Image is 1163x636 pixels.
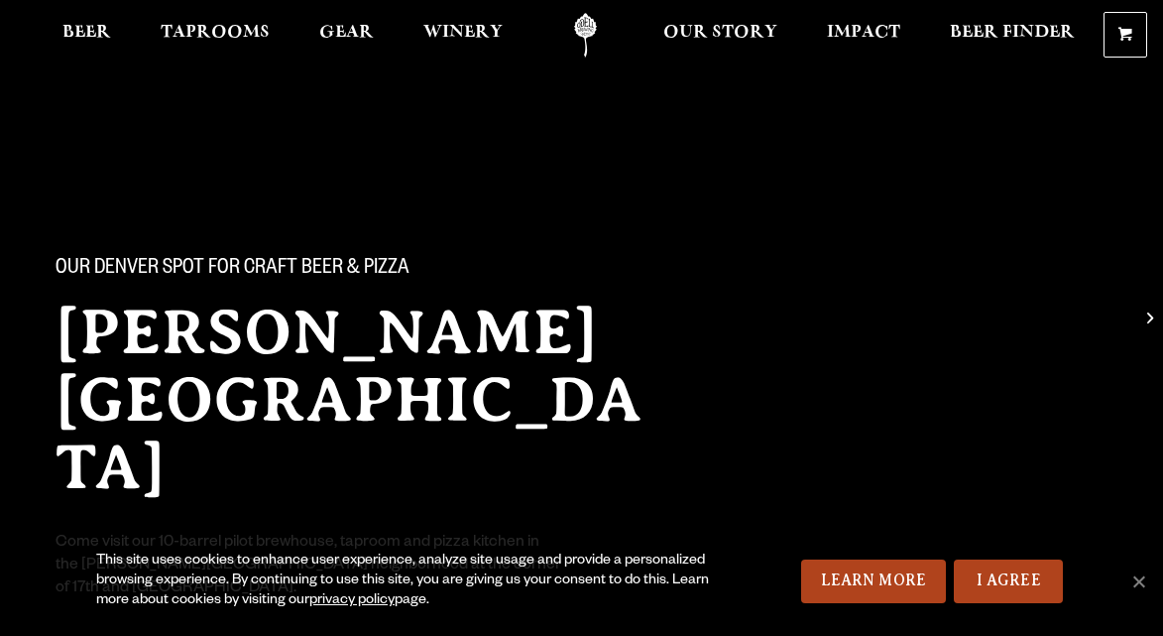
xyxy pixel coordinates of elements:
[423,25,503,41] span: Winery
[548,13,623,58] a: Odell Home
[663,25,777,41] span: Our Story
[410,13,516,58] a: Winery
[96,552,735,611] div: This site uses cookies to enhance user experience, analyze site usage and provide a personalized ...
[309,593,395,609] a: privacy policy
[319,25,374,41] span: Gear
[814,13,913,58] a: Impact
[50,13,124,58] a: Beer
[937,13,1088,58] a: Beer Finder
[950,25,1075,41] span: Beer Finder
[306,13,387,58] a: Gear
[827,25,900,41] span: Impact
[56,257,409,283] span: Our Denver spot for craft beer & pizza
[650,13,790,58] a: Our Story
[148,13,283,58] a: Taprooms
[954,560,1063,603] a: I Agree
[801,560,947,603] a: Learn More
[161,25,270,41] span: Taprooms
[56,299,674,501] h2: [PERSON_NAME][GEOGRAPHIC_DATA]
[62,25,111,41] span: Beer
[1128,572,1148,591] span: No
